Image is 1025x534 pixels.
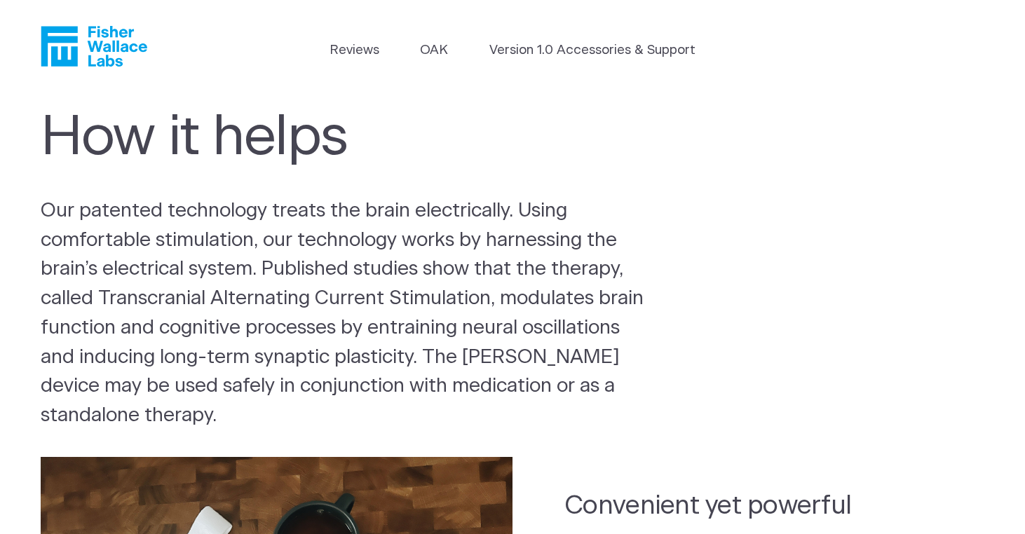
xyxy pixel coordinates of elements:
a: Fisher Wallace [41,26,147,67]
h1: How it helps [41,106,624,170]
h2: Convenient yet powerful [564,488,932,523]
a: Reviews [330,41,379,60]
p: Our patented technology treats the brain electrically. Using comfortable stimulation, our technol... [41,197,653,431]
a: OAK [420,41,448,60]
a: Version 1.0 Accessories & Support [489,41,695,60]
